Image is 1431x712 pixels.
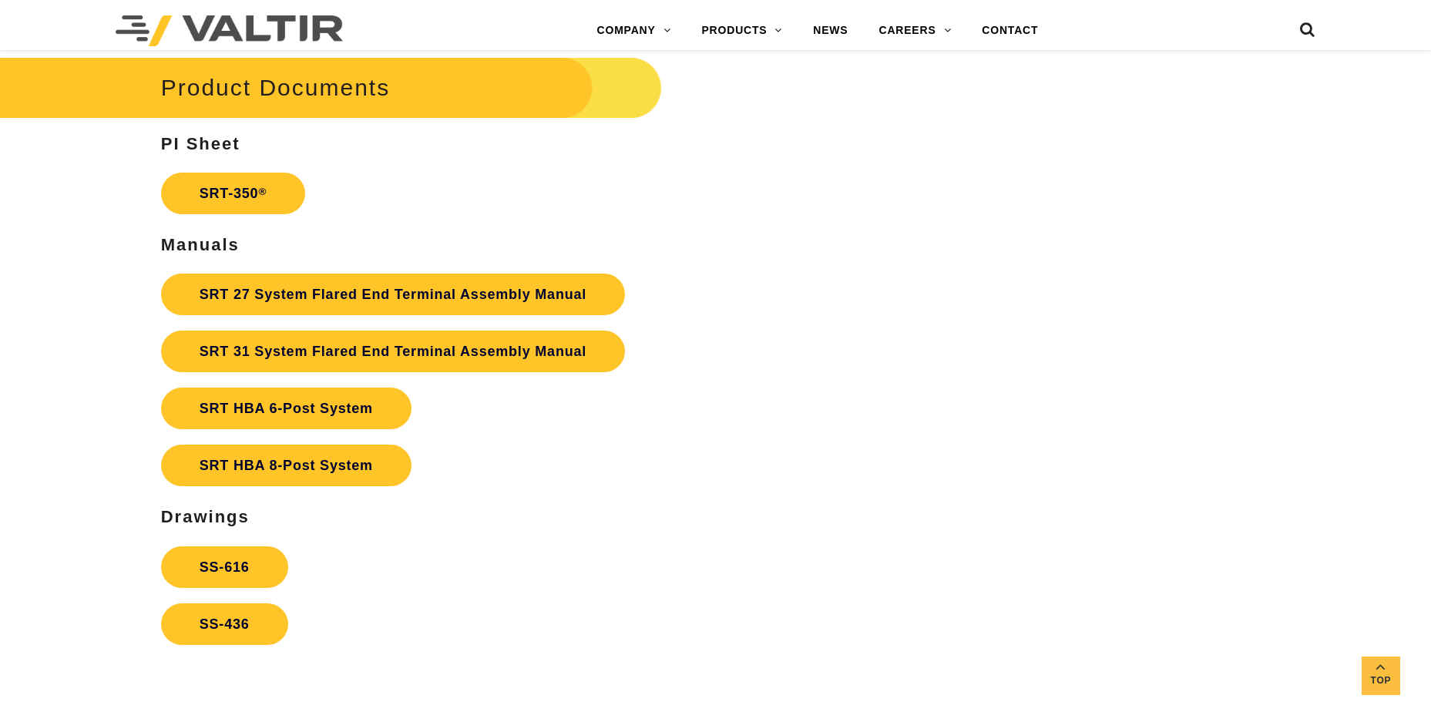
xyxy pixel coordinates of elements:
[161,235,240,254] strong: Manuals
[161,388,411,429] a: SRT HBA 6-Post System
[200,401,373,416] strong: SRT HBA 6-Post System
[161,507,250,526] strong: Drawings
[161,331,625,372] a: SRT 31 System Flared End Terminal Assembly Manual
[161,603,288,645] a: SS-436
[582,15,687,46] a: COMPANY
[161,546,288,588] a: SS-616
[1362,672,1400,690] span: Top
[686,15,798,46] a: PRODUCTS
[798,15,863,46] a: NEWS
[161,274,625,315] a: SRT 27 System Flared End Terminal Assembly Manual
[161,134,240,153] strong: PI Sheet
[1362,657,1400,695] a: Top
[258,186,267,197] sup: ®
[966,15,1053,46] a: CONTACT
[863,15,966,46] a: CAREERS
[161,173,305,214] a: SRT-350®
[161,445,411,486] a: SRT HBA 8-Post System
[116,15,343,46] img: Valtir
